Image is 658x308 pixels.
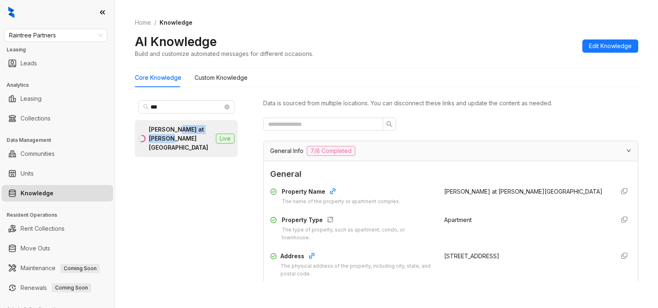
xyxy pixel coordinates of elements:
[154,18,156,27] li: /
[133,18,153,27] a: Home
[216,134,234,144] span: Live
[280,262,434,278] div: The physical address of the property, including city, state, and postal code.
[21,240,50,257] a: Move Outs
[263,99,638,108] div: Data is sourced from multiple locations. You can disconnect these links and update the content as...
[282,215,434,226] div: Property Type
[7,137,115,144] h3: Data Management
[2,55,113,72] li: Leads
[2,220,113,237] li: Rent Collections
[2,280,113,296] li: Renewals
[7,211,115,219] h3: Resident Operations
[21,110,51,127] a: Collections
[2,185,113,201] li: Knowledge
[195,73,248,82] div: Custom Knowledge
[270,168,631,181] span: General
[9,29,102,42] span: Raintree Partners
[21,165,34,182] a: Units
[2,90,113,107] li: Leasing
[282,187,400,198] div: Property Name
[21,55,37,72] a: Leads
[52,283,91,292] span: Coming Soon
[225,104,229,109] span: close-circle
[2,260,113,276] li: Maintenance
[582,39,638,53] button: Edit Knowledge
[135,49,313,58] div: Build and customize automated messages for different occasions.
[270,146,304,155] span: General Info
[21,220,65,237] a: Rent Collections
[143,104,149,110] span: search
[444,188,602,195] span: [PERSON_NAME] at [PERSON_NAME][GEOGRAPHIC_DATA]
[21,90,42,107] a: Leasing
[21,185,53,201] a: Knowledge
[444,252,608,261] div: [STREET_ADDRESS]
[282,226,434,242] div: The type of property, such as apartment, condo, or townhouse.
[7,81,115,89] h3: Analytics
[626,148,631,153] span: expanded
[7,46,115,53] h3: Leasing
[282,198,400,206] div: The name of the property or apartment complex.
[8,7,14,18] img: logo
[589,42,632,51] span: Edit Knowledge
[280,252,434,262] div: Address
[135,73,181,82] div: Core Knowledge
[60,264,100,273] span: Coming Soon
[2,165,113,182] li: Units
[135,34,217,49] h2: AI Knowledge
[264,141,638,161] div: General Info7/8 Completed
[160,19,192,26] span: Knowledge
[444,216,472,223] span: Apartment
[149,125,213,152] div: [PERSON_NAME] at [PERSON_NAME][GEOGRAPHIC_DATA]
[21,280,91,296] a: RenewalsComing Soon
[2,240,113,257] li: Move Outs
[21,146,55,162] a: Communities
[307,146,355,156] span: 7/8 Completed
[2,110,113,127] li: Collections
[2,146,113,162] li: Communities
[386,121,393,127] span: search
